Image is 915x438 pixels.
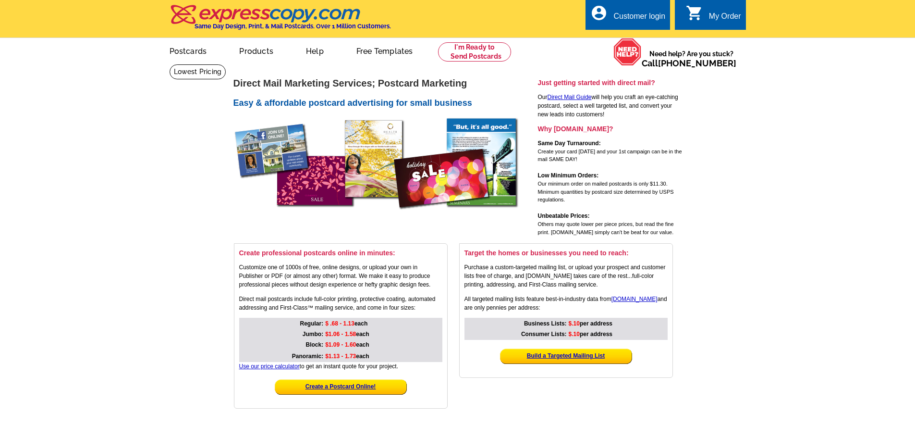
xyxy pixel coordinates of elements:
[548,94,592,100] a: Direct Mail Guide
[233,78,536,88] h1: Direct Mail Marketing Services; Postcard Marketing
[195,23,391,30] h4: Same Day Design, Print, & Mail Postcards. Over 1 Million Customers.
[538,125,682,133] h3: Why [DOMAIN_NAME]?
[611,296,658,302] a: [DOMAIN_NAME]
[233,98,536,109] h2: Easy & affordable postcard advertising for small business
[306,341,324,348] strong: Block:
[569,331,580,338] span: $.10
[538,181,674,202] span: Our minimum order on mailed postcards is only $11.30. Minimum quantities by postcard size determi...
[239,363,399,370] span: to get an instant quote for your project.
[325,320,367,327] strong: each
[305,383,376,390] a: Create a Postcard Online!
[524,320,567,327] strong: Business Lists:
[341,39,428,62] a: Free Templates
[538,93,682,119] p: Our will help you craft an eye-catching postcard, select a well targeted list, and convert your n...
[239,295,442,312] p: Direct mail postcards include full-color printing, protective coating, automated addressing and F...
[590,4,608,22] i: account_circle
[569,320,612,327] strong: per address
[642,58,736,68] span: Call
[300,320,324,327] strong: Regular:
[538,78,682,87] h3: Just getting started with direct mail?
[292,353,323,360] strong: Panoramic:
[239,363,300,370] a: Use our price calculator
[224,39,289,62] a: Products
[527,352,605,359] a: Build a Targeted Mailing List
[464,295,668,312] p: All targeted mailing lists feature best-in-industry data from and are only pennies per address:
[569,320,580,327] span: $.10
[538,221,674,235] span: Others may quote lower per piece prices, but read the fine print. [DOMAIN_NAME] simply can't be b...
[538,149,682,163] span: Create your card [DATE] and your 1st campaign can be in the mail SAME DAY!
[464,263,668,289] p: Purchase a custom-targeted mailing list, or upload your prospect and customer lists free of charg...
[538,140,601,147] strong: Same Day Turnaround:
[709,12,741,25] div: My Order
[590,11,665,23] a: account_circle Customer login
[658,58,736,68] a: [PHONE_NUMBER]
[325,331,356,338] span: $1.06 - 1.58
[642,49,741,68] span: Need help? Are you stuck?
[325,331,369,338] strong: each
[613,38,642,66] img: help
[686,4,703,22] i: shopping_cart
[233,114,522,226] img: direct mail postcards
[325,353,369,360] strong: each
[239,263,442,289] p: Customize one of 1000s of free, online designs, or upload your own in Publisher or PDF (or almost...
[239,249,442,257] h3: Create professional postcards online in minutes:
[613,12,665,25] div: Customer login
[538,172,599,179] strong: Low Minimum Orders:
[291,39,339,62] a: Help
[521,331,567,338] strong: Consumer Lists:
[325,341,356,348] span: $1.09 - 1.60
[538,213,590,219] strong: Unbeatable Prices:
[303,331,323,338] strong: Jumbo:
[325,353,356,360] span: $1.13 - 1.73
[170,12,391,30] a: Same Day Design, Print, & Mail Postcards. Over 1 Million Customers.
[325,341,369,348] strong: each
[569,331,612,338] strong: per address
[686,11,741,23] a: shopping_cart My Order
[464,249,668,257] h3: Target the homes or businesses you need to reach:
[154,39,222,62] a: Postcards
[325,320,354,327] span: $ .68 - 1.13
